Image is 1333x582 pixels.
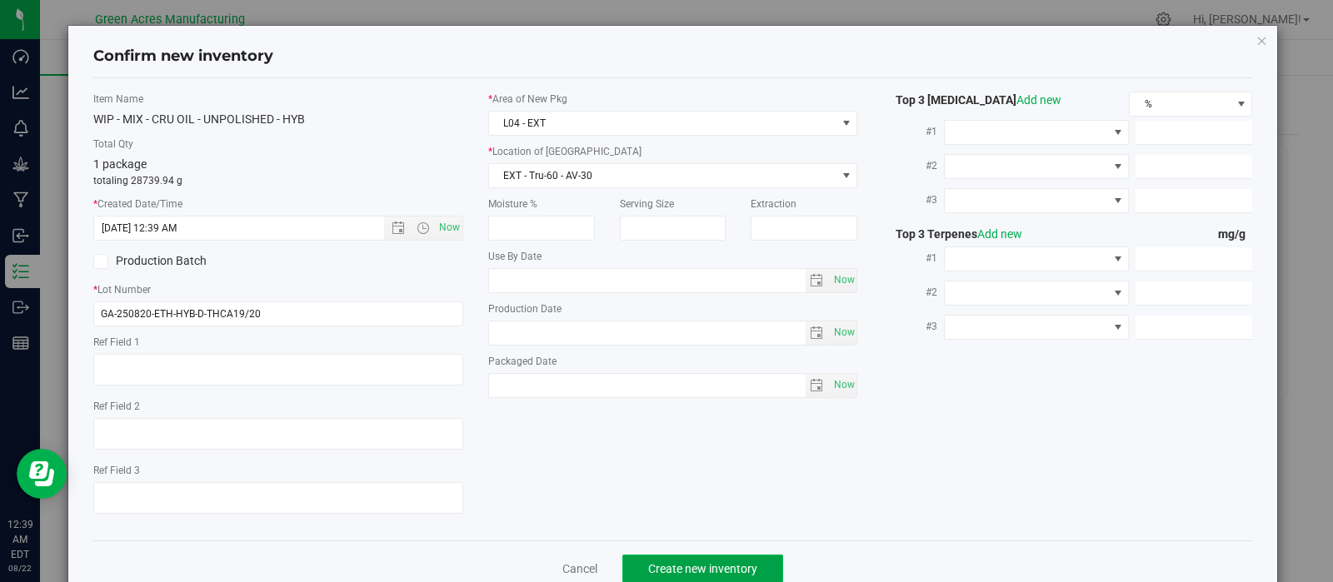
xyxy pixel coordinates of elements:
[830,373,858,397] span: Set Current date
[882,227,1022,241] span: Top 3 Terpenes
[488,301,858,316] label: Production Date
[488,249,858,264] label: Use By Date
[1130,92,1231,116] span: %
[1218,227,1252,241] span: mg/g
[830,268,858,292] span: Set Current date
[93,137,463,152] label: Total Qty
[93,335,463,350] label: Ref Field 1
[882,243,944,273] label: #1
[435,216,463,240] span: Set Current date
[93,157,147,171] span: 1 package
[806,321,830,345] span: select
[408,221,437,235] span: Open the time view
[829,269,856,292] span: select
[93,196,463,211] label: Created Date/Time
[562,560,597,577] a: Cancel
[830,321,858,345] span: Set Current date
[93,111,463,128] div: WIP - MIX - CRU OIL - UNPOLISHED - HYB
[93,282,463,297] label: Lot Number
[882,185,944,215] label: #3
[806,269,830,292] span: select
[751,196,857,211] label: Extraction
[489,112,836,135] span: L04 - EXT
[882,151,944,181] label: #2
[93,463,463,478] label: Ref Field 3
[488,92,858,107] label: Area of New Pkg
[17,449,67,499] iframe: Resource center
[93,46,273,67] h4: Confirm new inventory
[829,374,856,397] span: select
[829,321,856,345] span: select
[648,562,757,575] span: Create new inventory
[488,196,595,211] label: Moisture %
[977,227,1022,241] a: Add new
[806,374,830,397] span: select
[1016,93,1061,107] a: Add new
[882,93,1061,107] span: Top 3 [MEDICAL_DATA]
[93,92,463,107] label: Item Name
[93,252,266,270] label: Production Batch
[620,196,726,211] label: Serving Size
[836,164,856,187] span: select
[882,311,944,341] label: #3
[882,117,944,147] label: #1
[93,399,463,414] label: Ref Field 2
[488,144,858,159] label: Location of [GEOGRAPHIC_DATA]
[384,221,412,235] span: Open the date view
[882,277,944,307] label: #2
[488,354,858,369] label: Packaged Date
[93,173,463,188] p: totaling 28739.94 g
[489,164,836,187] span: EXT - Tru-60 - AV-30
